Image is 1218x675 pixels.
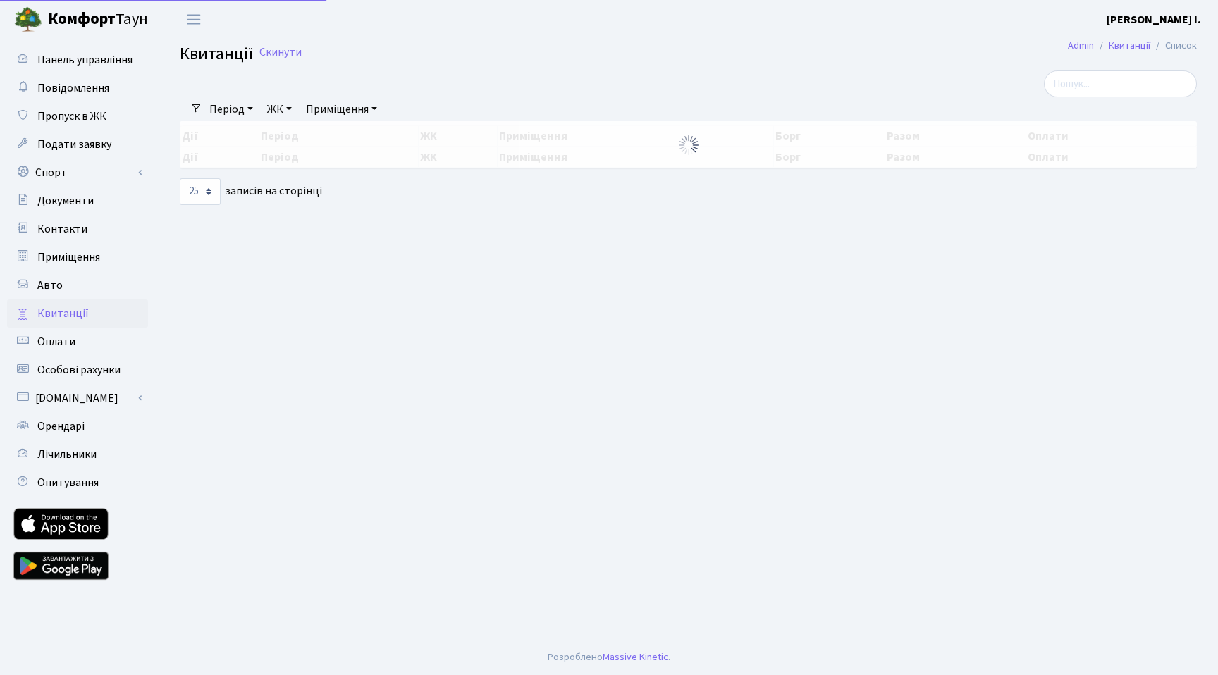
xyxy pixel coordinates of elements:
[1107,12,1201,27] b: [PERSON_NAME] І.
[7,102,148,130] a: Пропуск в ЖК
[7,440,148,469] a: Лічильники
[7,130,148,159] a: Подати заявку
[7,299,148,328] a: Квитанції
[7,46,148,74] a: Панель управління
[7,412,148,440] a: Орендарі
[176,8,211,31] button: Переключити навігацію
[7,384,148,412] a: [DOMAIN_NAME]
[48,8,148,32] span: Таун
[7,74,148,102] a: Повідомлення
[37,419,85,434] span: Орендарі
[37,475,99,490] span: Опитування
[262,97,297,121] a: ЖК
[37,52,133,68] span: Панель управління
[37,193,94,209] span: Документи
[180,42,253,66] span: Квитанції
[37,362,121,378] span: Особові рахунки
[1109,38,1150,53] a: Квитанції
[259,46,302,59] a: Скинути
[300,97,383,121] a: Приміщення
[48,8,116,30] b: Комфорт
[37,334,75,349] span: Оплати
[1047,31,1218,61] nav: breadcrumb
[180,178,221,205] select: записів на сторінці
[7,159,148,187] a: Спорт
[677,134,700,156] img: Обробка...
[180,178,322,205] label: записів на сторінці
[1068,38,1094,53] a: Admin
[37,306,89,321] span: Квитанції
[7,271,148,299] a: Авто
[204,97,259,121] a: Період
[37,109,106,124] span: Пропуск в ЖК
[7,187,148,215] a: Документи
[548,650,670,665] div: Розроблено .
[14,6,42,34] img: logo.png
[37,80,109,96] span: Повідомлення
[37,447,97,462] span: Лічильники
[7,469,148,497] a: Опитування
[7,328,148,356] a: Оплати
[7,243,148,271] a: Приміщення
[37,137,111,152] span: Подати заявку
[1044,70,1197,97] input: Пошук...
[37,249,100,265] span: Приміщення
[1107,11,1201,28] a: [PERSON_NAME] І.
[1150,38,1197,54] li: Список
[7,215,148,243] a: Контакти
[603,650,668,664] a: Massive Kinetic
[37,278,63,293] span: Авто
[37,221,87,237] span: Контакти
[7,356,148,384] a: Особові рахунки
